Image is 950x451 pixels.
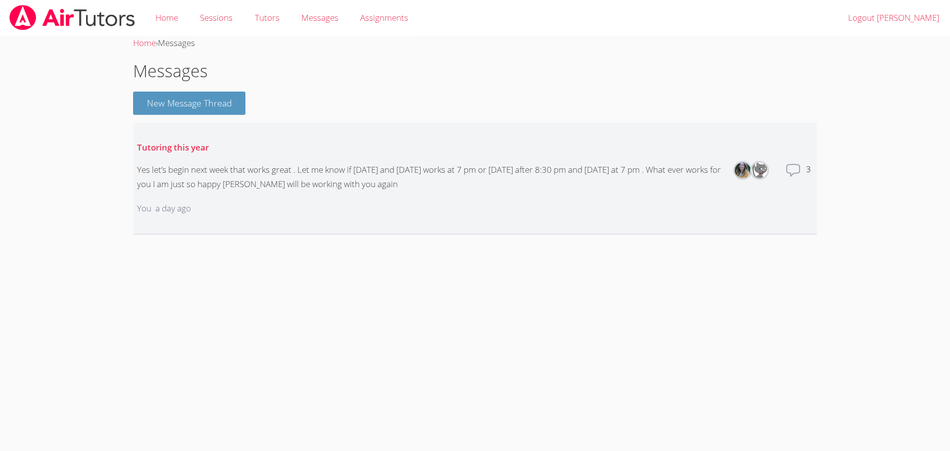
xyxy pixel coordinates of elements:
[735,162,751,178] img: Hilary Collier
[133,37,156,49] a: Home
[137,142,209,153] a: Tutoring this year
[8,5,136,30] img: airtutors_banner-c4298cdbf04f3fff15de1276eac7730deb9818008684d7c2e4769d2f7ddbe033.png
[133,92,246,115] button: New Message Thread
[155,201,191,216] p: a day ago
[133,36,817,50] div: ›
[752,162,767,178] img: Jacob Carballo
[137,201,151,216] p: You
[158,37,195,49] span: Messages
[133,58,817,84] h1: Messages
[137,163,724,192] div: Yes let’s begin next week that works great . Let me know if [DATE] and [DATE] works at 7 pm or [D...
[806,162,813,194] dd: 3
[301,12,338,23] span: Messages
